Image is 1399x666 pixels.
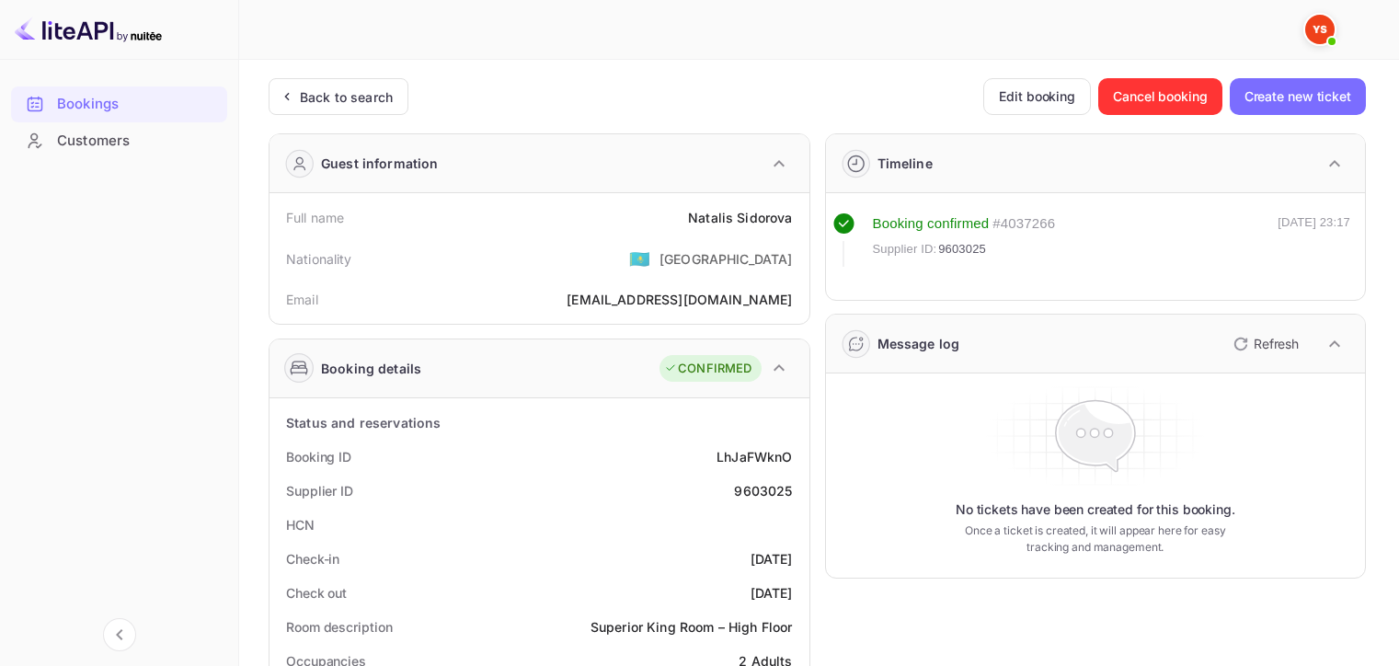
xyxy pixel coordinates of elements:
[286,583,347,603] div: Check out
[1305,15,1335,44] img: Yandex Support
[15,15,162,44] img: LiteAPI logo
[286,549,339,568] div: Check-in
[286,290,318,309] div: Email
[1098,78,1222,115] button: Cancel booking
[877,154,933,173] div: Timeline
[321,154,439,173] div: Guest information
[873,213,990,235] div: Booking confirmed
[591,617,793,637] div: Superior King Room – High Floor
[751,583,793,603] div: [DATE]
[1254,334,1299,353] p: Refresh
[1278,213,1350,267] div: [DATE] 23:17
[567,290,792,309] div: [EMAIL_ADDRESS][DOMAIN_NAME]
[983,78,1091,115] button: Edit booking
[286,481,353,500] div: Supplier ID
[688,208,792,227] div: Natalis Sidorova
[11,86,227,121] a: Bookings
[11,123,227,159] div: Customers
[286,515,315,534] div: HCN
[11,123,227,157] a: Customers
[717,447,792,466] div: LhJaFWknO
[286,208,344,227] div: Full name
[659,249,793,269] div: [GEOGRAPHIC_DATA]
[11,86,227,122] div: Bookings
[734,481,792,500] div: 9603025
[1230,78,1366,115] button: Create new ticket
[938,240,986,258] span: 9603025
[57,131,218,152] div: Customers
[877,334,960,353] div: Message log
[321,359,421,378] div: Booking details
[286,447,351,466] div: Booking ID
[951,522,1240,556] p: Once a ticket is created, it will appear here for easy tracking and management.
[873,240,937,258] span: Supplier ID:
[103,618,136,651] button: Collapse navigation
[751,549,793,568] div: [DATE]
[1222,329,1306,359] button: Refresh
[57,94,218,115] div: Bookings
[664,360,751,378] div: CONFIRMED
[286,249,352,269] div: Nationality
[956,500,1235,519] p: No tickets have been created for this booking.
[286,413,441,432] div: Status and reservations
[286,617,392,637] div: Room description
[629,242,650,275] span: United States
[992,213,1055,235] div: # 4037266
[300,87,393,107] div: Back to search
